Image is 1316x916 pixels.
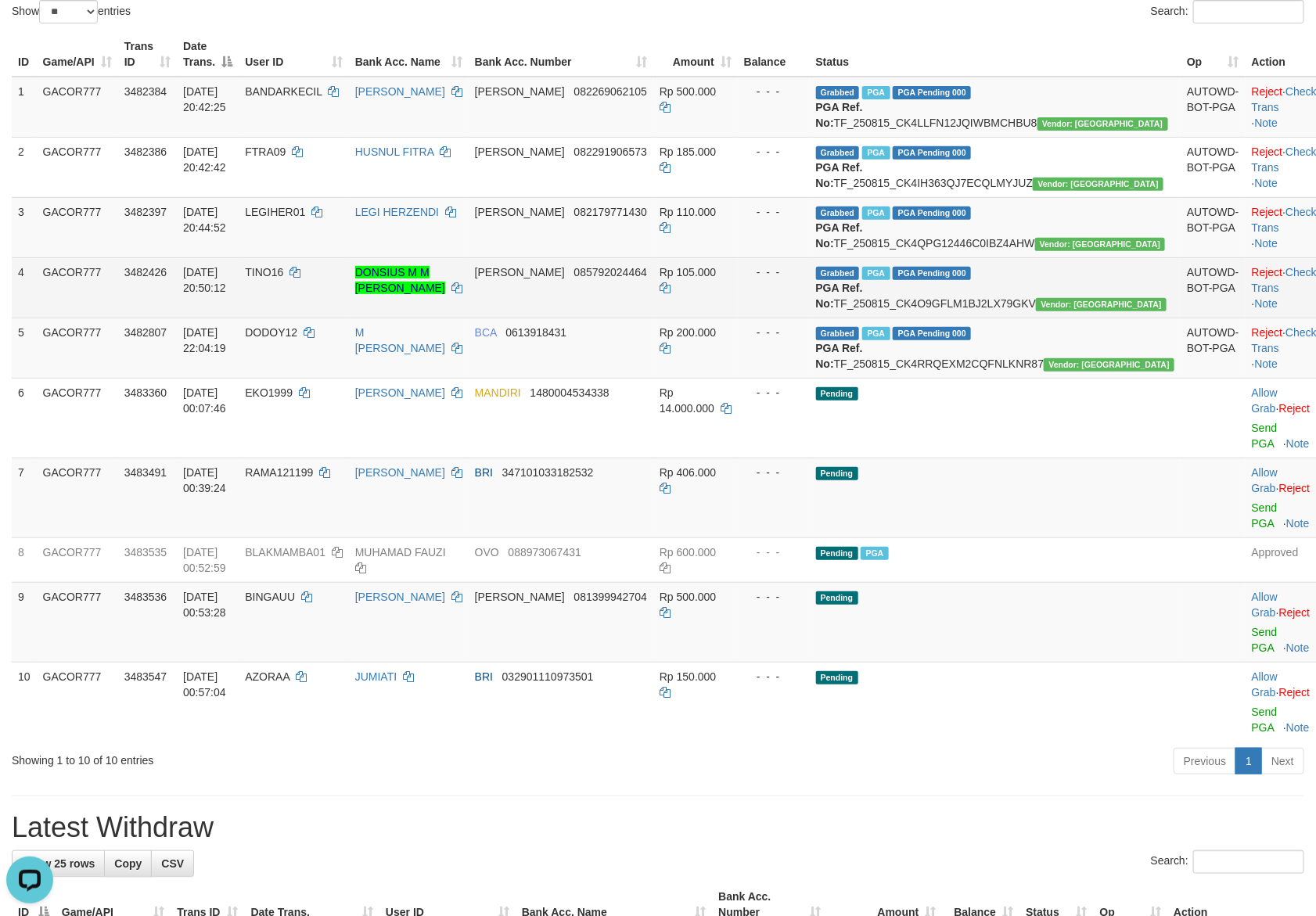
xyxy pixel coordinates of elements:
th: User ID: activate to sort column ascending [239,32,349,77]
a: LEGI HERZENDI [355,206,439,218]
a: Reject [1252,326,1283,339]
b: PGA Ref. No: [816,221,863,250]
span: RAMA121199 [245,466,313,479]
td: TF_250815_CK4QPG12446C0IBZ4AHW [810,197,1181,257]
div: - - - [744,385,804,401]
span: Grabbed [816,207,860,220]
span: PGA Pending [893,146,971,160]
td: GACOR777 [37,458,118,537]
a: [PERSON_NAME] [355,85,445,98]
td: AUTOWD-BOT-PGA [1181,318,1246,378]
span: PGA Pending [893,267,971,280]
th: Date Trans.: activate to sort column descending [177,32,239,77]
label: Search: [1151,850,1304,874]
span: FTRA09 [245,145,286,158]
span: 3482384 [124,85,167,98]
span: · [1252,591,1279,619]
th: Bank Acc. Number: activate to sort column ascending [469,32,653,77]
a: Reject [1252,206,1283,218]
td: GACOR777 [37,582,118,662]
b: PGA Ref. No: [816,342,863,370]
span: Pending [816,591,858,605]
span: LEGIHER01 [245,206,305,218]
a: Note [1255,237,1278,250]
td: GACOR777 [37,137,118,197]
span: OVO [475,546,499,559]
span: · [1252,670,1279,699]
span: BCA [475,326,497,339]
span: PGA Pending [893,207,971,220]
span: Rp 14.000.000 [660,386,714,415]
span: EKO1999 [245,386,293,399]
span: [DATE] 20:42:25 [183,85,226,113]
span: 3482397 [124,206,167,218]
span: [DATE] 20:42:42 [183,145,226,174]
th: Status [810,32,1181,77]
td: TF_250815_CK4O9GFLM1BJ2LX79GKV [810,257,1181,318]
span: [DATE] 20:50:12 [183,266,226,294]
span: Rp 600.000 [660,546,716,559]
a: Note [1286,437,1310,450]
span: TINO16 [245,266,283,278]
span: Marked by bsnwdpga [862,267,890,280]
a: Send PGA [1252,422,1278,450]
a: Reject [1252,85,1283,98]
span: Marked by bsnwdpga [862,86,890,99]
span: Rp 200.000 [660,326,716,339]
a: [PERSON_NAME] [355,466,445,479]
span: [DATE] 00:52:59 [183,546,226,574]
span: Copy 081399942704 to clipboard [574,591,647,603]
div: - - - [744,465,804,480]
span: [PERSON_NAME] [475,266,565,278]
span: Copy 032901110973501 to clipboard [502,670,594,683]
td: 5 [12,318,37,378]
span: 3482386 [124,145,167,158]
span: BANDARKECIL [245,85,322,98]
a: Note [1255,177,1278,189]
span: [DATE] 00:53:28 [183,591,226,619]
a: JUMIATI [355,670,397,683]
span: Grabbed [816,86,860,99]
a: Previous [1174,748,1236,774]
span: Pending [816,467,858,480]
span: Vendor URL: https://checkout4.1velocity.biz [1033,178,1163,191]
div: Showing 1 to 10 of 10 entries [12,746,537,768]
a: [PERSON_NAME] [355,591,445,603]
b: PGA Ref. No: [816,161,863,189]
span: PGA [861,547,888,560]
span: [DATE] 22:04:19 [183,326,226,354]
a: Send PGA [1252,706,1278,734]
td: 9 [12,582,37,662]
td: 8 [12,537,37,582]
span: [DATE] 00:57:04 [183,670,226,699]
span: Rp 500.000 [660,591,716,603]
a: Note [1286,641,1310,654]
a: Send PGA [1252,626,1278,654]
div: - - - [744,84,804,99]
span: MANDIRI [475,386,521,399]
span: PGA Pending [893,327,971,340]
span: BRI [475,670,493,683]
a: Reject [1279,606,1311,619]
span: Vendor URL: https://checkout4.1velocity.biz [1036,298,1167,311]
span: Rp 185.000 [660,145,716,158]
td: GACOR777 [37,318,118,378]
span: Rp 110.000 [660,206,716,218]
a: Next [1261,748,1304,774]
span: Copy 082291906573 to clipboard [574,145,647,158]
td: GACOR777 [37,537,118,582]
span: [DATE] 20:44:52 [183,206,226,234]
a: DONSIUS M M [PERSON_NAME] [355,266,445,294]
span: Vendor URL: https://checkout4.1velocity.biz [1035,238,1166,251]
span: Pending [816,671,858,684]
td: TF_250815_CK4LLFN12JQIWBMCHBU8 [810,77,1181,138]
span: [PERSON_NAME] [475,85,565,98]
td: GACOR777 [37,378,118,458]
td: 6 [12,378,37,458]
a: Reject [1279,482,1311,494]
a: M [PERSON_NAME] [355,326,445,354]
span: DODOY12 [245,326,297,339]
a: Reject [1279,686,1311,699]
a: HUSNUL FITRA [355,145,434,158]
td: 10 [12,662,37,742]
